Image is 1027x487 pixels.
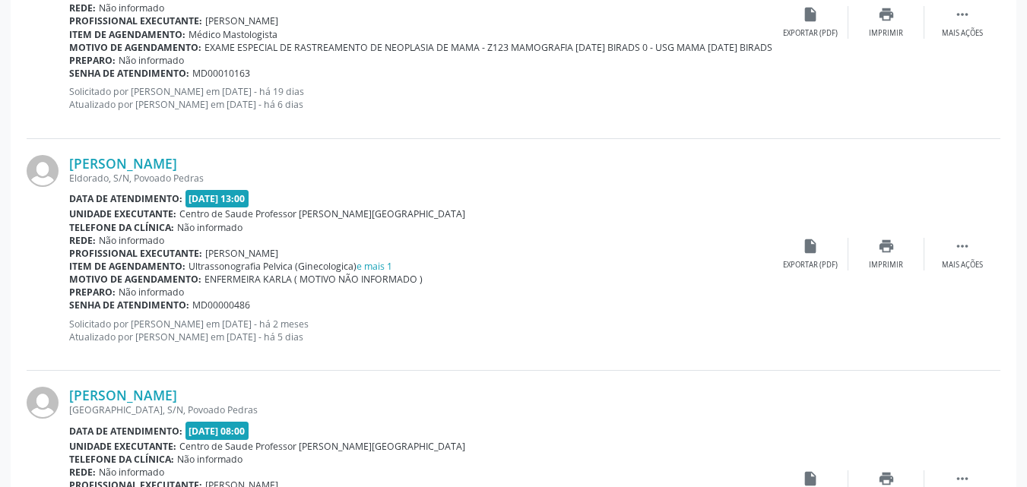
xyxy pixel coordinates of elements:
b: Item de agendamento: [69,28,185,41]
b: Rede: [69,234,96,247]
span: Não informado [99,466,164,479]
span: Não informado [99,234,164,247]
b: Unidade executante: [69,440,176,453]
span: ENFERMEIRA KARLA ( MOTIVO NÃO INFORMADO ) [204,273,423,286]
span: Não informado [177,453,242,466]
a: e mais 1 [357,260,392,273]
span: Não informado [119,286,184,299]
span: [DATE] 13:00 [185,190,249,207]
i: print [878,238,895,255]
i: insert_drive_file [802,470,819,487]
div: Imprimir [869,260,903,270]
a: [PERSON_NAME] [69,387,177,403]
span: Ultrassonografia Pelvica (Ginecologica) [189,260,392,273]
b: Motivo de agendamento: [69,41,201,54]
b: Profissional executante: [69,247,202,260]
b: Rede: [69,466,96,479]
i: insert_drive_file [802,238,819,255]
i: print [878,6,895,23]
span: Médico Mastologista [189,28,277,41]
p: Solicitado por [PERSON_NAME] em [DATE] - há 2 meses Atualizado por [PERSON_NAME] em [DATE] - há 5... [69,318,772,343]
a: [PERSON_NAME] [69,155,177,172]
span: Não informado [177,221,242,234]
b: Preparo: [69,286,116,299]
b: Telefone da clínica: [69,221,174,234]
b: Motivo de agendamento: [69,273,201,286]
div: Mais ações [942,28,983,39]
span: [PERSON_NAME] [205,247,278,260]
span: Centro de Saude Professor [PERSON_NAME][GEOGRAPHIC_DATA] [179,207,465,220]
b: Unidade executante: [69,207,176,220]
b: Data de atendimento: [69,425,182,438]
img: img [27,387,59,419]
b: Preparo: [69,54,116,67]
i:  [954,470,971,487]
i: insert_drive_file [802,6,819,23]
span: Centro de Saude Professor [PERSON_NAME][GEOGRAPHIC_DATA] [179,440,465,453]
div: Eldorado, S/N, Povoado Pedras [69,172,772,185]
span: Não informado [99,2,164,14]
b: Senha de atendimento: [69,299,189,311]
p: Solicitado por [PERSON_NAME] em [DATE] - há 19 dias Atualizado por [PERSON_NAME] em [DATE] - há 6... [69,85,772,111]
b: Telefone da clínica: [69,453,174,466]
b: Senha de atendimento: [69,67,189,80]
img: img [27,155,59,187]
span: MD00010163 [192,67,250,80]
div: Mais ações [942,260,983,270]
span: [PERSON_NAME] [205,14,278,27]
div: Imprimir [869,28,903,39]
div: Exportar (PDF) [783,28,838,39]
b: Item de agendamento: [69,260,185,273]
b: Profissional executante: [69,14,202,27]
i: print [878,470,895,487]
span: [DATE] 08:00 [185,422,249,439]
i:  [954,6,971,23]
div: [GEOGRAPHIC_DATA], S/N, Povoado Pedras [69,403,772,416]
span: MD00000486 [192,299,250,311]
div: Exportar (PDF) [783,260,838,270]
i:  [954,238,971,255]
b: Rede: [69,2,96,14]
b: Data de atendimento: [69,192,182,205]
span: Não informado [119,54,184,67]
